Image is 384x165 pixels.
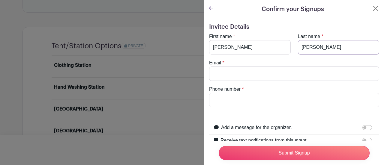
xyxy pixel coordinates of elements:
[209,23,379,31] h5: Invitee Details
[209,59,221,66] label: Email
[219,146,370,160] input: Submit Signup
[220,137,308,144] label: Receive text notifications from this event.
[209,86,241,93] label: Phone number
[262,5,324,14] h5: Confirm your Signups
[372,5,379,12] button: Close
[209,33,232,40] label: First name
[221,124,292,131] label: Add a message for the organizer.
[298,33,320,40] label: Last name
